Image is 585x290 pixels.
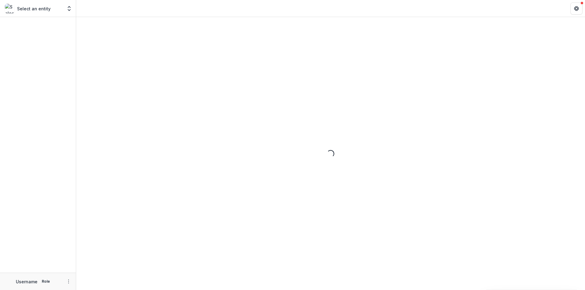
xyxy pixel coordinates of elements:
button: Get Help [570,2,583,15]
button: Open entity switcher [65,2,73,15]
p: Role [40,279,52,284]
p: Select an entity [17,5,51,12]
p: Username [16,278,37,285]
button: More [65,278,72,285]
img: Select an entity [5,4,15,13]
